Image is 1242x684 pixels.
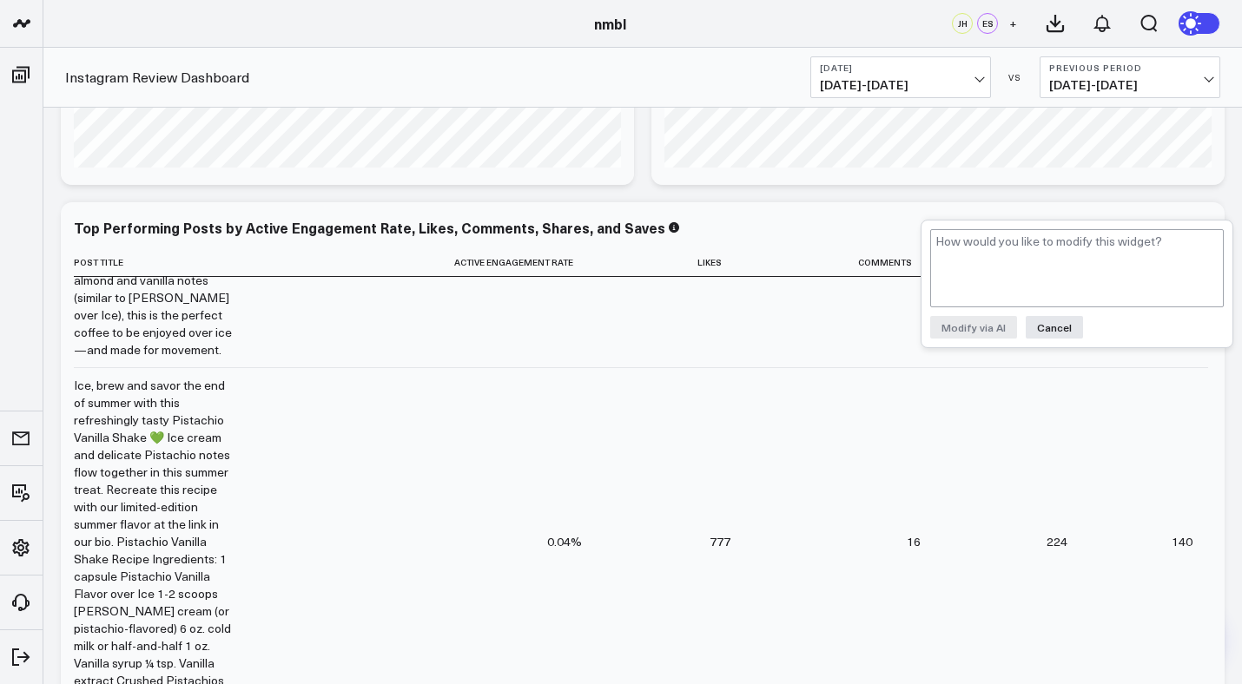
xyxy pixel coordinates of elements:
b: [DATE] [820,62,981,73]
span: [DATE] - [DATE] [820,78,981,92]
div: 0.04% [547,533,582,550]
div: 140 [1172,533,1192,550]
span: [DATE] - [DATE] [1049,78,1211,92]
b: Previous Period [1049,62,1211,73]
a: nmbl [594,14,626,33]
th: Post Title [74,248,248,277]
a: Instagram Review Dashboard [65,68,249,87]
button: Modify via AI [930,316,1017,339]
div: 224 [1047,533,1067,550]
div: VS [1000,72,1031,82]
button: + [1002,13,1023,34]
div: JH [952,13,973,34]
div: 777 [710,533,730,550]
div: Top Performing Posts by Active Engagement Rate, Likes, Comments, Shares, and Saves [74,218,665,237]
th: Comments [746,248,937,277]
button: [DATE][DATE]-[DATE] [810,56,991,98]
div: ES [977,13,998,34]
th: Likes [598,248,746,277]
th: Active Engagement Rate [248,248,598,277]
button: Previous Period[DATE]-[DATE] [1040,56,1220,98]
div: 16 [907,533,921,550]
span: + [1009,17,1017,30]
button: Cancel [1026,316,1083,339]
